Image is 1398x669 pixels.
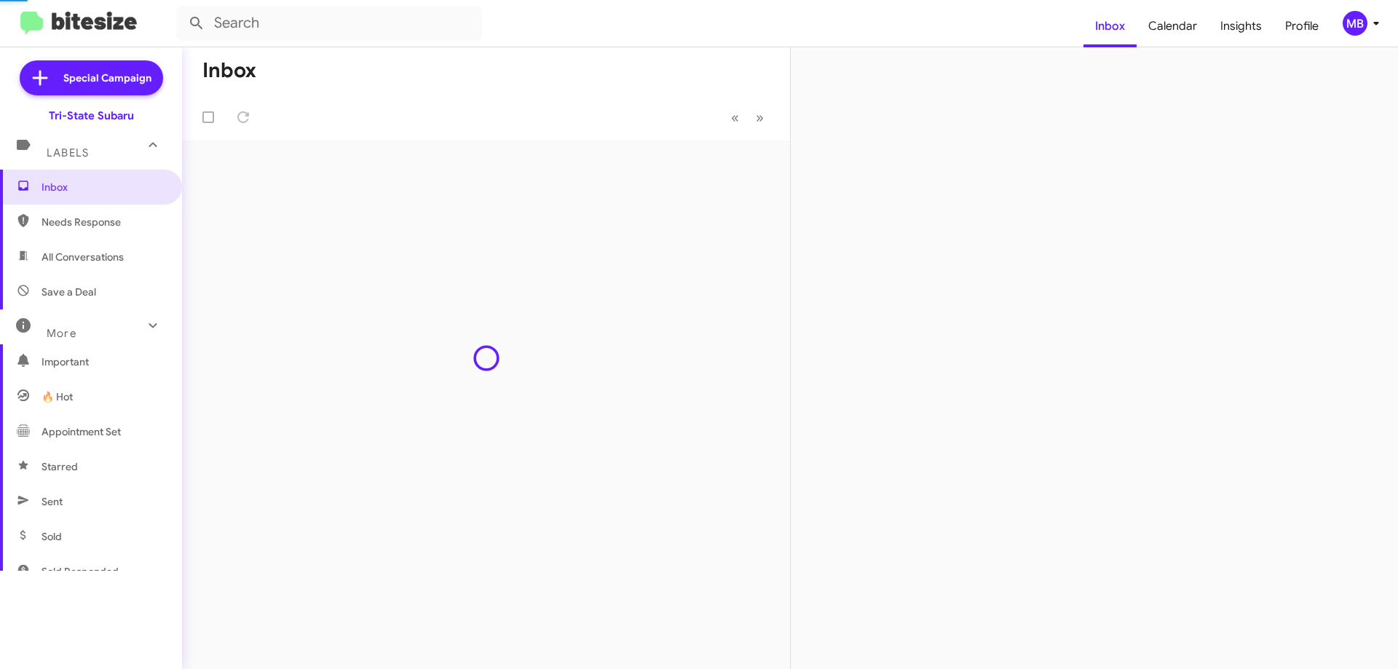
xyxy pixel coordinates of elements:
[722,103,748,132] button: Previous
[42,494,63,509] span: Sent
[202,59,256,82] h1: Inbox
[42,459,78,474] span: Starred
[42,424,121,439] span: Appointment Set
[49,108,134,123] div: Tri-State Subaru
[747,103,773,132] button: Next
[42,529,62,544] span: Sold
[176,6,482,41] input: Search
[42,564,119,579] span: Sold Responded
[42,180,165,194] span: Inbox
[42,355,165,369] span: Important
[42,285,96,299] span: Save a Deal
[47,327,76,340] span: More
[63,71,151,85] span: Special Campaign
[42,215,165,229] span: Needs Response
[1137,5,1209,47] a: Calendar
[20,60,163,95] a: Special Campaign
[1343,11,1367,36] div: MB
[1273,5,1330,47] a: Profile
[1330,11,1382,36] button: MB
[47,146,89,159] span: Labels
[42,250,124,264] span: All Conversations
[1083,5,1137,47] a: Inbox
[1209,5,1273,47] a: Insights
[731,108,739,127] span: «
[756,108,764,127] span: »
[42,389,73,404] span: 🔥 Hot
[723,103,773,132] nav: Page navigation example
